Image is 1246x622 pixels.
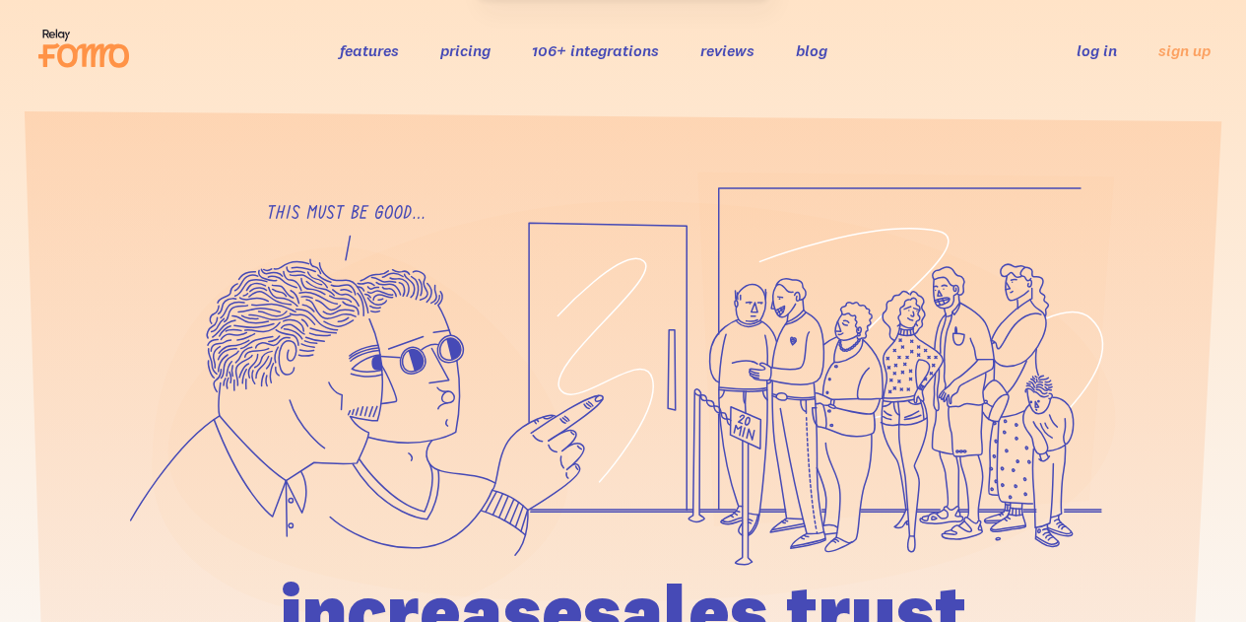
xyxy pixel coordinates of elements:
a: sign up [1158,40,1211,61]
a: features [340,40,399,60]
a: log in [1077,40,1117,60]
a: 106+ integrations [532,40,659,60]
a: pricing [440,40,491,60]
a: reviews [700,40,754,60]
a: blog [796,40,827,60]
